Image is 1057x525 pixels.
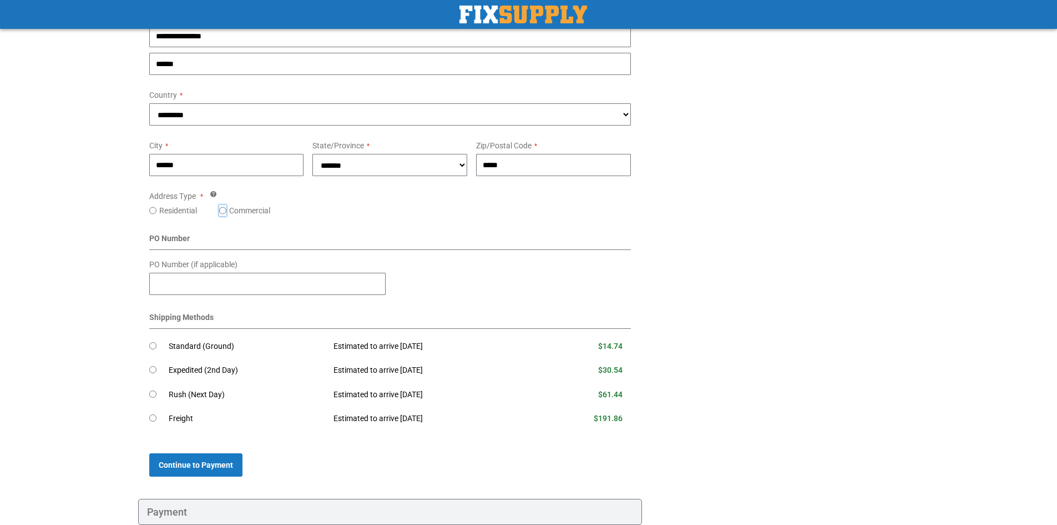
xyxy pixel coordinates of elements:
[598,390,623,399] span: $61.44
[149,233,631,250] div: PO Number
[229,205,270,216] label: Commercial
[149,141,163,150] span: City
[149,453,242,477] button: Continue to Payment
[325,383,539,407] td: Estimated to arrive [DATE]
[476,141,532,150] span: Zip/Postal Code
[149,192,196,201] span: Address Type
[459,6,587,23] img: Fix Industrial Supply
[325,334,539,359] td: Estimated to arrive [DATE]
[159,461,233,469] span: Continue to Payment
[159,205,197,216] label: Residential
[312,141,364,150] span: State/Province
[594,414,623,423] span: $191.86
[325,358,539,383] td: Estimated to arrive [DATE]
[169,334,326,359] td: Standard (Ground)
[598,366,623,374] span: $30.54
[169,407,326,431] td: Freight
[149,260,237,269] span: PO Number (if applicable)
[169,383,326,407] td: Rush (Next Day)
[598,342,623,351] span: $14.74
[325,407,539,431] td: Estimated to arrive [DATE]
[169,358,326,383] td: Expedited (2nd Day)
[149,91,177,99] span: Country
[459,6,587,23] a: store logo
[149,312,631,329] div: Shipping Methods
